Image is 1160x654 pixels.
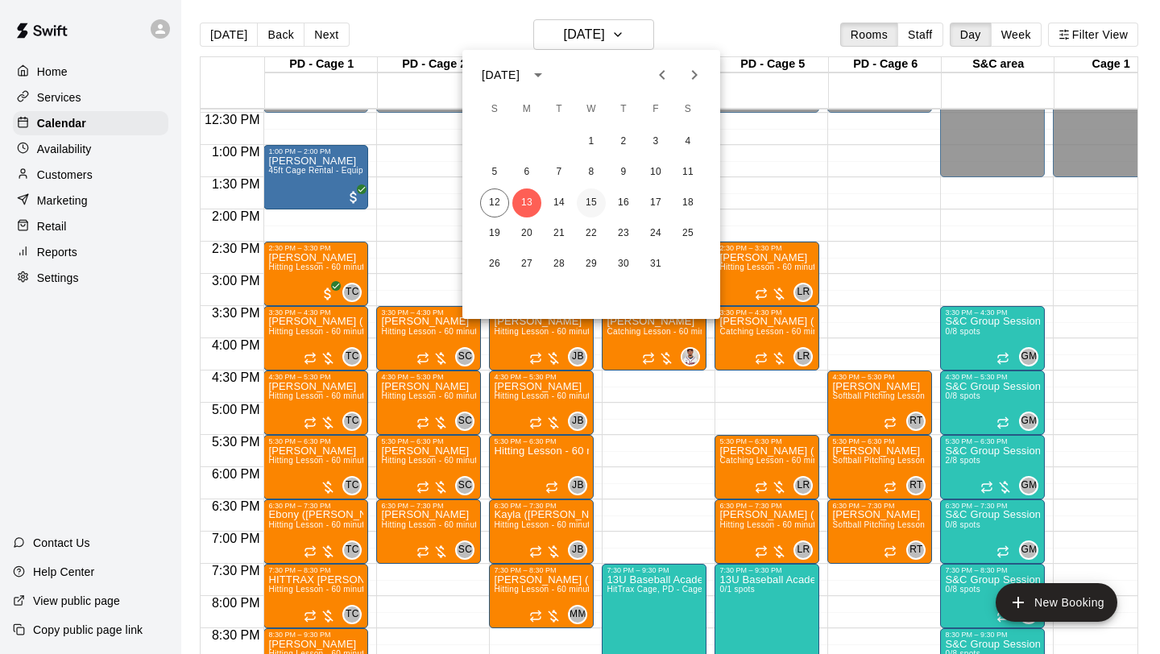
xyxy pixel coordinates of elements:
span: Sunday [480,93,509,126]
button: 26 [480,250,509,279]
button: 22 [577,219,606,248]
button: 11 [673,158,702,187]
button: 30 [609,250,638,279]
span: Wednesday [577,93,606,126]
button: 23 [609,219,638,248]
button: 4 [673,127,702,156]
button: 14 [545,188,574,217]
button: calendar view is open, switch to year view [524,61,552,89]
button: 18 [673,188,702,217]
button: 19 [480,219,509,248]
button: 7 [545,158,574,187]
span: Saturday [673,93,702,126]
button: 6 [512,158,541,187]
button: 10 [641,158,670,187]
button: 31 [641,250,670,279]
button: 8 [577,158,606,187]
span: Thursday [609,93,638,126]
button: 27 [512,250,541,279]
button: 2 [609,127,638,156]
button: 24 [641,219,670,248]
button: 17 [641,188,670,217]
span: Tuesday [545,93,574,126]
button: 9 [609,158,638,187]
button: 29 [577,250,606,279]
button: 12 [480,188,509,217]
span: Monday [512,93,541,126]
button: 13 [512,188,541,217]
button: 21 [545,219,574,248]
button: 15 [577,188,606,217]
button: 28 [545,250,574,279]
button: Previous month [646,59,678,91]
button: 1 [577,127,606,156]
span: Friday [641,93,670,126]
button: Next month [678,59,710,91]
button: 16 [609,188,638,217]
button: 3 [641,127,670,156]
button: 20 [512,219,541,248]
button: 25 [673,219,702,248]
div: [DATE] [482,67,520,84]
button: 5 [480,158,509,187]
